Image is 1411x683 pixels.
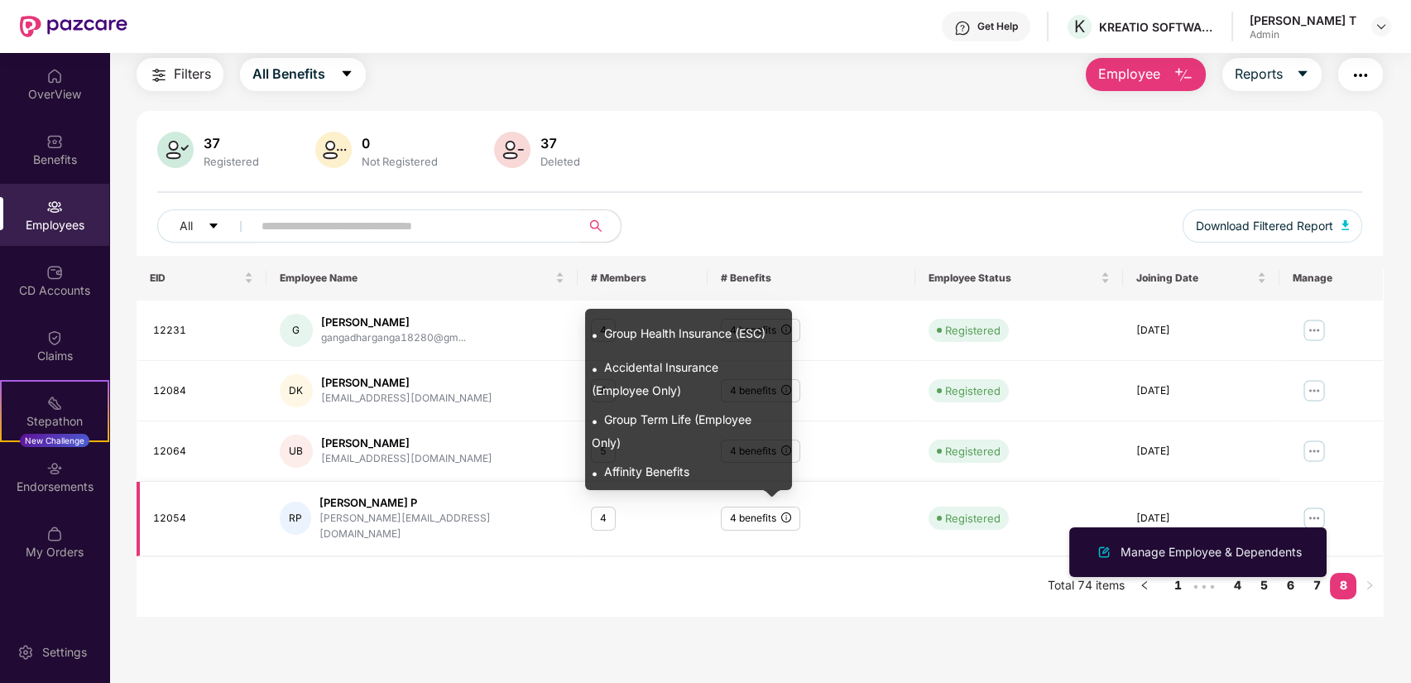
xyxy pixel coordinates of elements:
[1351,65,1370,85] img: svg+xml;base64,PHN2ZyB4bWxucz0iaHR0cDovL3d3dy53My5vcmcvMjAwMC9zdmciIHdpZHRoPSIyNCIgaGVpZ2h0PSIyNC...
[592,455,598,481] span: .
[1224,573,1250,599] li: 4
[1250,12,1356,28] div: [PERSON_NAME] T
[280,272,553,285] span: Employee Name
[200,135,262,152] div: 37
[604,464,689,479] span: Affinity Benefits
[1123,256,1279,301] th: Joining Date
[1136,272,1253,285] span: Joining Date
[280,435,313,468] div: UB
[945,322,1001,339] div: Registered
[46,526,63,542] img: svg+xml;base64,PHN2ZyBpZD0iTXlfT3JkZXJzIiBkYXRhLW5hbWU9Ik15IE9yZGVycyIgeG1sbnM9Imh0dHA6Ly93d3cudz...
[945,443,1001,459] div: Registered
[580,219,612,233] span: search
[592,360,718,397] span: Accidental Insurance (Employee Only)
[1098,64,1160,84] span: Employee
[17,644,34,661] img: svg+xml;base64,PHN2ZyBpZD0iU2V0dGluZy0yMHgyMCIgeG1sbnM9Imh0dHA6Ly93d3cudzMub3JnLzIwMDAvc3ZnIiB3aW...
[537,135,583,152] div: 37
[1131,573,1158,599] button: left
[157,132,194,168] img: svg+xml;base64,PHN2ZyB4bWxucz0iaHR0cDovL3d3dy53My5vcmcvMjAwMC9zdmciIHhtbG5zOnhsaW5rPSJodHRwOi8vd3...
[321,391,492,406] div: [EMAIL_ADDRESS][DOMAIN_NAME]
[46,68,63,84] img: svg+xml;base64,PHN2ZyBpZD0iSG9tZSIgeG1sbnM9Imh0dHA6Ly93d3cudzMub3JnLzIwMDAvc3ZnIiB3aWR0aD0iMjAiIG...
[1250,573,1277,599] li: 5
[2,413,108,430] div: Stepathon
[180,217,193,235] span: All
[321,435,492,451] div: [PERSON_NAME]
[945,510,1001,527] div: Registered
[1250,573,1277,598] a: 5
[708,256,915,301] th: # Benefits
[150,272,241,285] span: EID
[319,511,564,542] div: [PERSON_NAME][EMAIL_ADDRESS][DOMAIN_NAME]
[578,256,708,301] th: # Members
[1164,573,1191,598] a: 1
[280,502,312,535] div: RP
[46,133,63,150] img: svg+xml;base64,PHN2ZyBpZD0iQmVuZWZpdHMiIHhtbG5zPSJodHRwOi8vd3d3LnczLm9yZy8yMDAwL3N2ZyIgd2lkdGg9Ij...
[1086,58,1206,91] button: Employee
[977,20,1018,33] div: Get Help
[46,264,63,281] img: svg+xml;base64,PHN2ZyBpZD0iQ0RfQWNjb3VudHMiIGRhdGEtbmFtZT0iQ0QgQWNjb3VudHMiIHhtbG5zPSJodHRwOi8vd3...
[1330,573,1356,599] li: 8
[1365,580,1375,590] span: right
[1303,573,1330,599] li: 7
[319,495,564,511] div: [PERSON_NAME] P
[153,511,253,527] div: 12054
[315,132,352,168] img: svg+xml;base64,PHN2ZyB4bWxucz0iaHR0cDovL3d3dy53My5vcmcvMjAwMC9zdmciIHhtbG5zOnhsaW5rPSJodHRwOi8vd3...
[1191,573,1217,599] li: Previous 5 Pages
[537,155,583,168] div: Deleted
[1164,573,1191,599] li: 1
[915,256,1123,301] th: Employee Status
[1074,17,1085,36] span: K
[592,412,751,450] span: Group Term Life (Employee Only)
[174,64,211,84] span: Filters
[1136,511,1265,527] div: [DATE]
[20,16,127,37] img: New Pazcare Logo
[137,58,223,91] button: Filters
[592,351,598,377] span: .
[781,512,791,522] span: info-circle
[1303,573,1330,598] a: 7
[1136,323,1265,339] div: [DATE]
[1224,573,1250,598] a: 4
[1048,573,1125,599] li: Total 74 items
[280,374,313,407] div: DK
[153,323,253,339] div: 12231
[1094,542,1114,562] img: svg+xml;base64,PHN2ZyB4bWxucz0iaHR0cDovL3d3dy53My5vcmcvMjAwMC9zdmciIHhtbG5zOnhsaW5rPSJodHRwOi8vd3...
[1136,383,1265,399] div: [DATE]
[153,444,253,459] div: 12064
[1131,573,1158,599] li: Previous Page
[1356,573,1383,599] li: Next Page
[1183,209,1363,243] button: Download Filtered Report
[46,199,63,215] img: svg+xml;base64,PHN2ZyBpZD0iRW1wbG95ZWVzIiB4bWxucz0iaHR0cDovL3d3dy53My5vcmcvMjAwMC9zdmciIHdpZHRoPS...
[252,64,325,84] span: All Benefits
[266,256,578,301] th: Employee Name
[1191,573,1217,599] span: •••
[494,132,530,168] img: svg+xml;base64,PHN2ZyB4bWxucz0iaHR0cDovL3d3dy53My5vcmcvMjAwMC9zdmciIHhtbG5zOnhsaW5rPSJodHRwOi8vd3...
[157,209,258,243] button: Allcaret-down
[1356,573,1383,599] button: right
[1099,19,1215,35] div: KREATIO SOFTWARE PRIVATE LIMITED
[721,507,800,531] div: 4 benefits
[592,317,598,343] span: .
[149,65,169,85] img: svg+xml;base64,PHN2ZyB4bWxucz0iaHR0cDovL3d3dy53My5vcmcvMjAwMC9zdmciIHdpZHRoPSIyNCIgaGVpZ2h0PSIyNC...
[153,383,253,399] div: 12084
[1196,217,1333,235] span: Download Filtered Report
[1301,505,1327,531] img: manageButton
[1279,256,1384,301] th: Manage
[1301,317,1327,344] img: manageButton
[1117,543,1305,561] div: Manage Employee & Dependents
[945,382,1001,399] div: Registered
[1222,58,1322,91] button: Reportscaret-down
[208,220,219,233] span: caret-down
[591,507,616,531] div: 4
[954,20,971,36] img: svg+xml;base64,PHN2ZyBpZD0iSGVscC0zMngzMiIgeG1sbnM9Imh0dHA6Ly93d3cudzMub3JnLzIwMDAvc3ZnIiB3aWR0aD...
[1301,378,1327,404] img: manageButton
[592,403,598,429] span: .
[604,326,765,340] span: Group Health Insurance (ESC)
[321,375,492,391] div: [PERSON_NAME]
[1375,20,1388,33] img: svg+xml;base64,PHN2ZyBpZD0iRHJvcGRvd24tMzJ4MzIiIHhtbG5zPSJodHRwOi8vd3d3LnczLm9yZy8yMDAwL3N2ZyIgd2...
[1277,573,1303,598] a: 6
[580,209,622,243] button: search
[1296,67,1309,82] span: caret-down
[1140,580,1149,590] span: left
[280,314,313,347] div: G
